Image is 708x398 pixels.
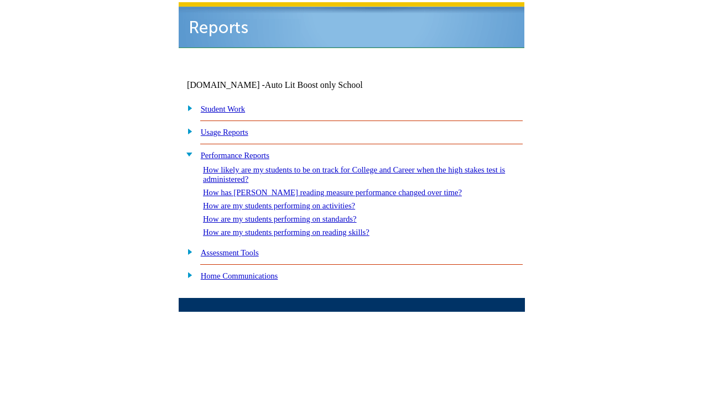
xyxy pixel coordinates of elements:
[201,271,278,280] a: Home Communications
[203,201,355,210] a: How are my students performing on activities?
[265,80,363,90] nobr: Auto Lit Boost only School
[203,188,462,197] a: How has [PERSON_NAME] reading measure performance changed over time?
[181,270,193,280] img: plus.gif
[179,2,524,48] img: header
[201,128,248,137] a: Usage Reports
[181,149,193,159] img: minus.gif
[181,103,193,113] img: plus.gif
[181,126,193,136] img: plus.gif
[187,80,391,90] td: [DOMAIN_NAME] -
[201,151,269,160] a: Performance Reports
[181,247,193,256] img: plus.gif
[201,248,259,257] a: Assessment Tools
[201,104,245,113] a: Student Work
[203,228,369,237] a: How are my students performing on reading skills?
[203,165,505,184] a: How likely are my students to be on track for College and Career when the high stakes test is adm...
[203,214,357,223] a: How are my students performing on standards?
